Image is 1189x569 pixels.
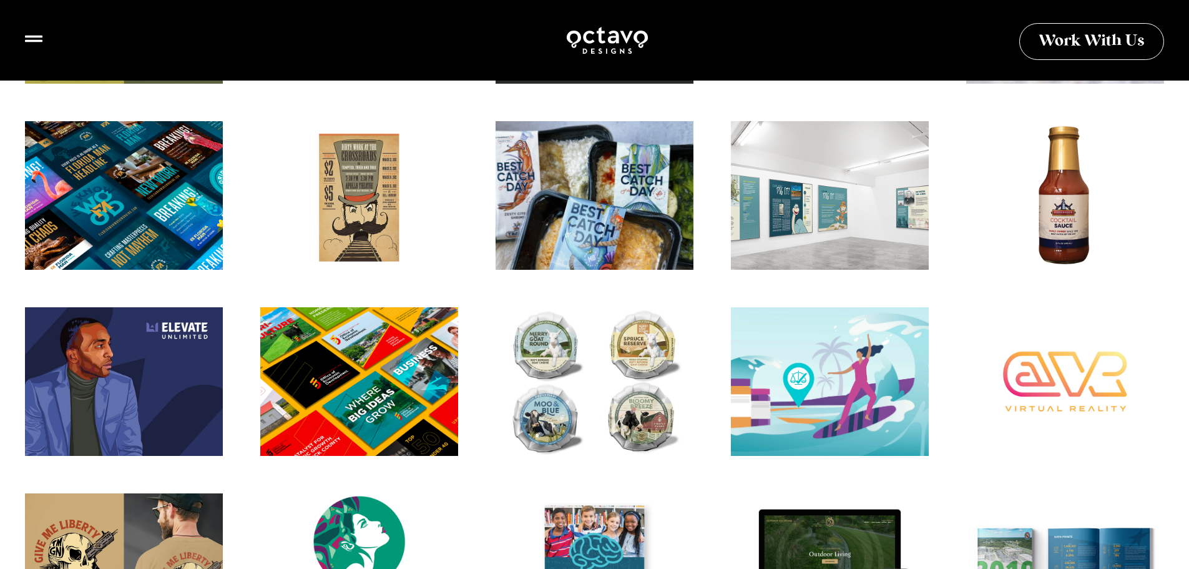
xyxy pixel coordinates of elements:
span: Work With Us [1039,34,1145,49]
a: Elevate Unlimited Graphic Design [25,307,223,456]
a: Work With Us [1019,23,1164,60]
img: Octavo Designs Logo in White [565,25,649,56]
a: Social Media Template Designs for Frederick County Maryland Office of Economic Development [260,307,458,456]
a: Lighthouse Seafood and Deli Cocktail Sauce [966,121,1164,270]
